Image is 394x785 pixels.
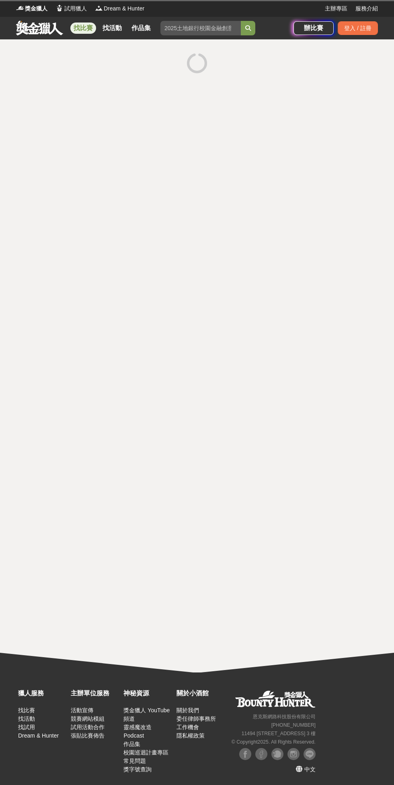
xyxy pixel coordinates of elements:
[18,715,35,722] a: 找活動
[70,23,96,34] a: 找比賽
[255,748,267,760] img: Facebook
[123,758,146,764] a: 常見問題
[293,21,334,35] a: 辦比賽
[271,722,316,728] small: [PHONE_NUMBER]
[71,689,119,698] div: 主辦單位服務
[18,732,59,739] a: Dream & Hunter
[338,21,378,35] div: 登入 / 註冊
[71,715,105,722] a: 競賽網站模組
[18,724,35,730] a: 找試用
[18,689,67,698] div: 獵人服務
[232,739,316,745] small: © Copyright 2025 . All Rights Reserved.
[71,732,105,739] a: 張貼比賽佈告
[104,4,144,13] span: Dream & Hunter
[355,4,378,13] a: 服務介紹
[271,748,283,760] img: Plurk
[176,689,225,698] div: 關於小酒館
[253,714,316,719] small: 恩克斯網路科技股份有限公司
[176,732,205,739] a: 隱私權政策
[239,748,251,760] img: Facebook
[160,21,241,35] input: 2025土地銀行校園金融創意挑戰賽：從你出發 開啟智慧金融新頁
[18,707,35,713] a: 找比賽
[95,4,103,12] img: Logo
[287,748,300,760] img: Instagram
[123,689,172,698] div: 神秘資源
[55,4,64,12] img: Logo
[25,4,47,13] span: 獎金獵人
[71,707,93,713] a: 活動宣傳
[123,766,152,773] a: 獎字號查詢
[304,766,316,773] span: 中文
[242,731,316,736] small: 11494 [STREET_ADDRESS] 3 樓
[95,4,144,13] a: LogoDream & Hunter
[123,749,168,756] a: 校園巡迴計畫專區
[325,4,347,13] a: 主辦專區
[123,724,152,739] a: 靈感魔改造 Podcast
[128,23,154,34] a: 作品集
[123,707,170,722] a: 獎金獵人 YouTube 頻道
[176,715,216,722] a: 委任律師事務所
[176,724,199,730] a: 工作機會
[304,748,316,760] img: LINE
[176,707,199,713] a: 關於我們
[16,4,47,13] a: Logo獎金獵人
[16,4,24,12] img: Logo
[71,724,105,730] a: 試用活動合作
[55,4,87,13] a: Logo試用獵人
[64,4,87,13] span: 試用獵人
[99,23,125,34] a: 找活動
[123,741,140,747] a: 作品集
